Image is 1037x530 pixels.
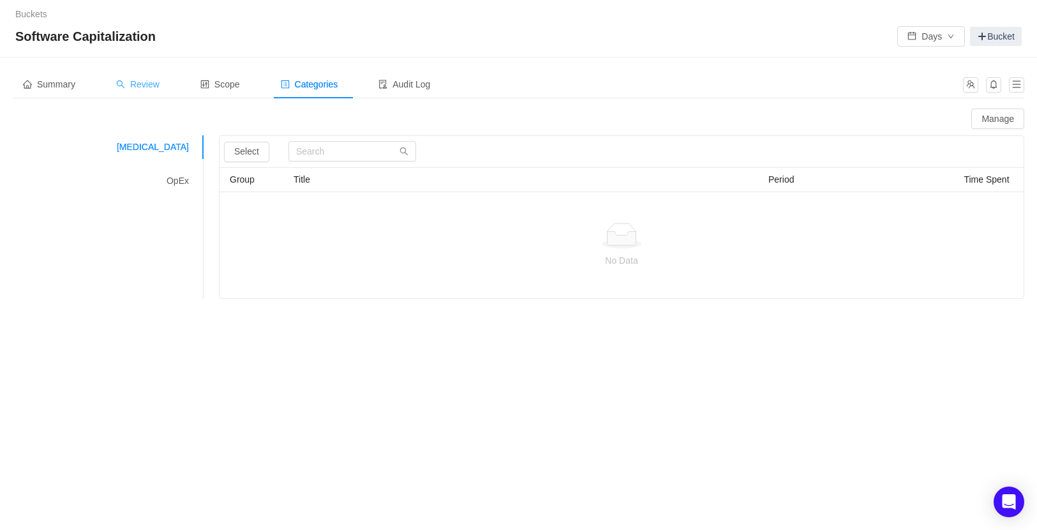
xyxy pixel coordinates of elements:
button: icon: bell [986,77,1001,93]
div: [MEDICAL_DATA] [13,135,204,159]
button: icon: calendarDaysicon: down [897,26,965,47]
i: icon: profile [281,80,290,89]
input: Search [288,141,416,162]
span: Time Spent [964,174,1009,185]
button: icon: menu [1009,77,1024,93]
span: Software Capitalization [15,26,163,47]
button: Manage [971,109,1024,129]
i: icon: control [200,80,209,89]
p: No Data [230,254,1013,268]
span: Audit Log [378,79,430,89]
button: Select [224,142,269,162]
div: Open Intercom Messenger [994,487,1024,517]
i: icon: search [399,147,408,156]
span: Review [116,79,160,89]
a: Buckets [15,9,47,19]
span: Summary [23,79,75,89]
a: Bucket [970,27,1022,46]
span: Categories [281,79,338,89]
span: Scope [200,79,240,89]
span: Title [294,174,310,185]
div: OpEx [13,169,204,193]
i: icon: search [116,80,125,89]
span: Group [230,174,255,185]
i: icon: audit [378,80,387,89]
button: icon: team [963,77,978,93]
i: icon: home [23,80,32,89]
span: Period [768,174,794,185]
